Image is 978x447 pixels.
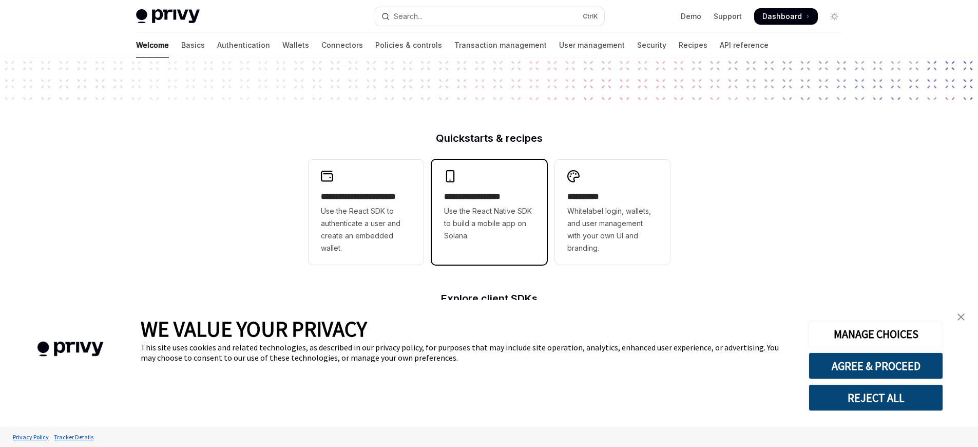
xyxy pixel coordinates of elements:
[181,33,205,58] a: Basics
[15,327,125,371] img: company logo
[555,160,670,265] a: **** *****Whitelabel login, wallets, and user management with your own UI and branding.
[136,33,169,58] a: Welcome
[720,33,769,58] a: API reference
[559,33,625,58] a: User management
[141,315,367,342] span: WE VALUE YOUR PRIVACY
[217,33,270,58] a: Authentication
[714,11,742,22] a: Support
[567,205,658,254] span: Whitelabel login, wallets, and user management with your own UI and branding.
[394,10,423,23] div: Search...
[10,428,51,446] a: Privacy Policy
[321,205,411,254] span: Use the React SDK to authenticate a user and create an embedded wallet.
[432,160,547,265] a: **** **** **** ***Use the React Native SDK to build a mobile app on Solana.
[637,33,666,58] a: Security
[809,321,943,347] button: MANAGE CHOICES
[583,12,598,21] span: Ctrl K
[679,33,707,58] a: Recipes
[136,9,200,24] img: light logo
[309,133,670,143] h2: Quickstarts & recipes
[826,8,842,25] button: Toggle dark mode
[951,307,971,327] a: close banner
[309,293,670,304] h2: Explore client SDKs
[809,352,943,379] button: AGREE & PROCEED
[957,313,965,321] img: close banner
[754,8,818,25] a: Dashboard
[681,11,701,22] a: Demo
[321,33,363,58] a: Connectors
[374,7,604,26] button: Open search
[375,33,442,58] a: Policies & controls
[141,342,793,363] div: This site uses cookies and related technologies, as described in our privacy policy, for purposes...
[282,33,309,58] a: Wallets
[454,33,547,58] a: Transaction management
[444,205,534,242] span: Use the React Native SDK to build a mobile app on Solana.
[809,384,943,411] button: REJECT ALL
[51,428,96,446] a: Tracker Details
[762,11,802,22] span: Dashboard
